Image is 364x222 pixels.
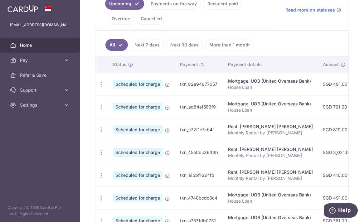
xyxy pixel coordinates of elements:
[166,39,203,51] a: Next 30 days
[175,95,223,118] td: txn_ad84af583f9
[228,78,313,84] div: Mortgage. UOB (United Overseas Bank)
[113,80,163,89] span: Scheduled for charge
[137,13,166,25] a: Cancelled
[175,186,223,209] td: txn_4740bcdc8c4
[228,175,313,181] p: Monthly Rental by [PERSON_NAME]
[223,56,318,73] th: Payment details
[113,171,163,180] span: Scheduled for charge
[228,192,313,198] div: Mortgage. UOB (United Overseas Bank)
[108,13,134,25] a: Overdue
[228,198,313,204] p: House Loan
[10,22,70,28] p: [EMAIL_ADDRESS][DOMAIN_NAME]
[175,141,223,164] td: txn_45a0bc3634b
[20,72,61,78] span: Refer & Save
[228,130,313,136] p: Monthly Rental by [PERSON_NAME]
[318,118,357,141] td: SGD 819.00
[318,164,357,186] td: SGD 410.00
[324,203,358,219] iframe: Opens a widget where you can find more information
[318,141,357,164] td: SGD 3,021.00
[323,61,339,68] span: Amount
[228,107,313,113] p: House Loan
[228,169,313,175] div: Rent. [PERSON_NAME] [PERSON_NAME]
[228,146,313,152] div: Rent. [PERSON_NAME] [PERSON_NAME]
[318,95,357,118] td: SGD 761.00
[228,84,313,90] p: House Loan
[20,102,61,108] span: Settings
[130,39,164,51] a: Next 7 days
[105,39,128,51] a: All
[20,87,61,93] span: Support
[175,118,223,141] td: txn_e72f1e7cb4f
[20,57,61,63] span: Pay
[175,73,223,95] td: txn_82a94677057
[175,164,223,186] td: txn_a1bbf1624fb
[20,42,61,48] span: Home
[228,152,313,159] p: Monthly Rental by [PERSON_NAME]
[7,5,38,12] img: CardUp
[228,215,313,221] div: Mortgage. UOB (United Overseas Bank)
[318,186,357,209] td: SGD 491.00
[113,61,126,68] span: Status
[285,7,335,13] span: Read more on statuses
[113,125,163,134] span: Scheduled for charge
[175,56,223,73] th: Payment ID
[205,39,254,51] a: More than 1 month
[318,73,357,95] td: SGD 491.00
[113,103,163,111] span: Scheduled for charge
[285,7,341,13] a: Read more on statuses
[113,148,163,157] span: Scheduled for charge
[113,194,163,202] span: Scheduled for charge
[228,123,313,130] div: Rent. [PERSON_NAME] [PERSON_NAME]
[228,101,313,107] div: Mortgage. UOB (United Overseas Bank)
